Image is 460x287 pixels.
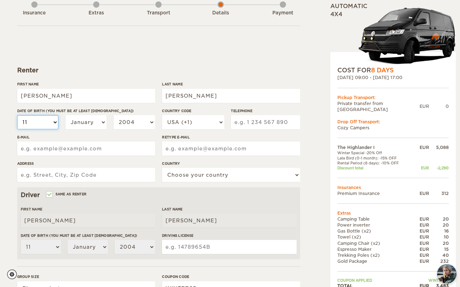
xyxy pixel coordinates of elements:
div: Extras [77,10,116,17]
div: EUR [413,234,429,240]
div: 20 [429,222,449,228]
a: Cookie settings [7,269,21,279]
div: [DATE] 09:00 - [DATE] 17:00 [337,74,449,80]
label: First Name [21,207,155,212]
td: Towel (x2) [337,234,413,240]
td: Late Bird (0-1 month): -15% OFF [337,156,413,161]
img: Freyja at Cozy Campers [437,264,456,283]
div: Renter [17,66,300,74]
label: Date of birth (You must be at least [DEMOGRAPHIC_DATA]) [17,108,155,113]
td: Trekking Poles (x2) [337,252,413,258]
input: e.g. William [21,214,155,228]
label: Same as renter [47,191,87,197]
label: E-mail [17,135,155,140]
td: Espresso Maker [337,246,413,252]
td: Discount total [337,165,413,170]
td: Private transfer from [GEOGRAPHIC_DATA] [337,100,420,112]
div: Transport [139,10,178,17]
label: Group size [17,274,155,279]
div: Automatic 4x4 [330,2,456,66]
label: Telephone [231,108,300,113]
div: Insurance [15,10,54,17]
label: Last Name [162,207,296,212]
div: EUR [413,190,429,196]
input: Same as renter [47,193,51,197]
td: Insurances [337,184,449,190]
label: Coupon code [162,274,300,279]
td: WINTER25 [413,278,449,283]
label: Address [17,161,155,166]
div: 232 [429,258,449,264]
div: Pickup Transport: [337,94,449,100]
div: 20 [429,240,449,246]
div: EUR [413,246,429,252]
div: 15 [429,246,449,252]
div: EUR [413,222,429,228]
div: Payment [264,10,302,17]
td: Rental Period (8 days): -10% OFF [337,161,413,165]
div: -2,290 [429,165,449,170]
div: EUR [413,144,429,150]
div: Details [201,10,240,17]
td: Camping Chair (x2) [337,240,413,246]
div: EUR [413,258,429,264]
label: Country Code [162,108,224,113]
label: Retype E-mail [162,135,300,140]
td: Power inverter [337,222,413,228]
td: The Highlander I [337,144,413,150]
div: 5,088 [429,144,449,150]
div: EUR [413,216,429,222]
div: EUR [413,252,429,258]
div: 20 [429,216,449,222]
input: e.g. 1 234 567 890 [231,115,300,129]
div: Drop Off Transport: [337,119,449,125]
input: e.g. example@example.com [17,142,155,156]
input: e.g. 14789654B [162,240,296,254]
input: e.g. Smith [162,89,300,103]
label: Driving License [162,233,296,238]
td: Coupon applied [337,278,413,283]
img: stor-stuttur-old-new-5.png [358,5,456,66]
td: Extras [337,210,449,216]
div: EUR [413,165,429,170]
div: 40 [429,252,449,258]
div: 312 [429,190,449,196]
label: Date of birth (You must be at least [DEMOGRAPHIC_DATA]) [21,233,155,238]
div: EUR [413,240,429,246]
div: 0 [429,103,449,109]
input: e.g. Smith [162,214,296,228]
td: Gold Package [337,258,413,264]
td: Premium Insurance [337,190,413,196]
td: Cozy Campers [337,125,449,131]
div: Driver [21,191,297,199]
input: e.g. Street, City, Zip Code [17,168,155,182]
label: First Name [17,81,155,87]
div: 16 [429,228,449,234]
input: e.g. example@example.com [162,142,300,156]
div: EUR [420,103,429,109]
td: Winter Special -20% Off [337,150,413,155]
label: Country [162,161,300,166]
td: Camping Table [337,216,413,222]
button: chat-button [437,264,456,283]
div: EUR [413,228,429,234]
label: Last Name [162,81,300,87]
div: 10 [429,234,449,240]
td: Gas Bottle (x2) [337,228,413,234]
span: 8 Days [371,67,394,74]
input: e.g. William [17,89,155,103]
div: COST FOR [337,66,449,74]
